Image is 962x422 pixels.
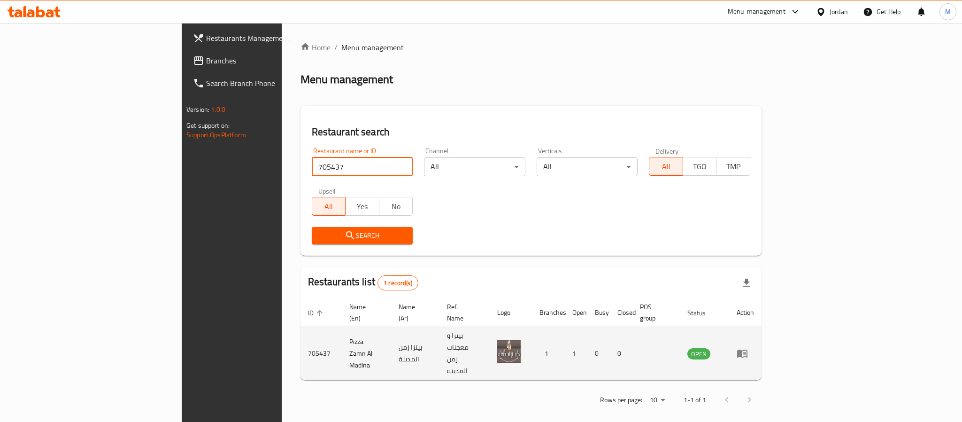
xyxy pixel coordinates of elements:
[716,157,750,176] button: TMP
[532,298,565,327] th: Branches
[687,160,713,173] span: TGO
[316,200,342,213] span: All
[532,327,565,380] td: 1
[318,188,336,194] label: Upsell
[379,197,413,216] button: No
[735,272,758,294] div: Export file
[211,103,225,116] span: 1.0.0
[186,129,246,141] a: Support.OpsPlatform
[312,125,750,139] h2: Restaurant search
[439,327,490,380] td: بيتزا و معجنات زمن المدينه
[565,298,587,327] th: Open
[424,157,525,176] div: All
[646,393,669,407] div: Rows per page:
[728,6,785,17] div: Menu-management
[349,200,376,213] span: Yes
[649,157,683,176] button: All
[349,301,380,324] span: Name (En)
[377,275,418,290] div: Total records count
[391,327,439,380] td: بيتزا زمن المدينة
[687,307,718,319] span: Status
[640,301,669,324] span: POS group
[185,72,342,94] a: Search Branch Phone
[610,327,632,380] td: 0
[312,227,413,244] button: Search
[185,49,342,72] a: Branches
[345,197,379,216] button: Yes
[830,7,848,17] div: Jordan
[300,42,762,53] nav: breadcrumb
[378,279,418,288] span: 1 record(s)
[587,327,610,380] td: 0
[610,298,632,327] th: Closed
[186,119,230,132] span: Get support on:
[684,394,706,406] p: 1-1 of 1
[653,160,679,173] span: All
[565,327,587,380] td: 1
[185,27,342,49] a: Restaurants Management
[342,327,391,380] td: Pizza Zamn Al Madina
[308,307,326,319] span: ID
[683,157,717,176] button: TGO
[300,72,393,87] h2: Menu management
[319,230,406,242] span: Search
[497,340,521,363] img: Pizza Zamn Al Madina
[537,157,638,176] div: All
[600,394,642,406] p: Rows per page:
[383,200,409,213] span: No
[341,42,404,53] span: Menu management
[312,157,413,176] input: Search for restaurant name or ID..
[312,197,346,216] button: All
[308,275,418,290] h2: Restaurants list
[655,148,679,154] label: Delivery
[206,55,335,66] span: Branches
[945,7,951,17] span: M
[587,298,610,327] th: Busy
[300,298,762,380] table: enhanced table
[490,298,532,327] th: Logo
[687,349,710,359] span: OPEN
[737,348,754,359] div: Menu
[399,301,428,324] span: Name (Ar)
[206,78,335,89] span: Search Branch Phone
[447,301,478,324] span: Ref. Name
[729,298,762,327] th: Action
[720,160,747,173] span: TMP
[186,103,209,116] span: Version:
[206,32,335,44] span: Restaurants Management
